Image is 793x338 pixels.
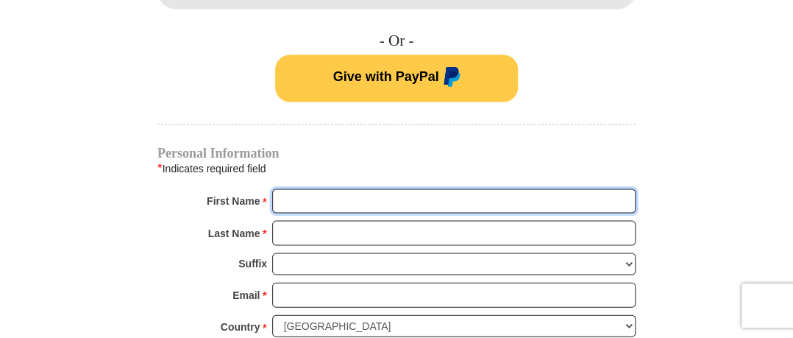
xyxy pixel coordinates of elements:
strong: Email [232,284,260,305]
strong: Country [221,316,260,337]
h4: - Or - [157,31,636,49]
strong: Suffix [238,253,267,273]
span: Give with PayPal [333,69,438,84]
strong: First Name [207,190,260,211]
div: Indicates required field [157,158,636,177]
strong: Last Name [208,222,260,243]
h4: Personal Information [157,147,636,158]
img: paypal [439,66,460,90]
button: Give with PayPal [275,54,518,102]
